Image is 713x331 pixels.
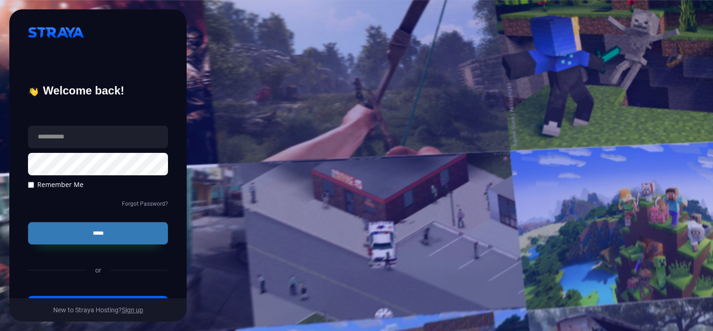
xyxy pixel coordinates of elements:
input: Remember Me [28,182,34,188]
p: New to Straya Hosting? [9,298,187,322]
a: Sign up [122,306,143,314]
img: Straya Hosting [28,23,84,42]
span: or [86,266,111,275]
img: Icon [28,86,38,97]
label: Remember Me [28,180,84,189]
a: Forgot Password? [122,201,168,207]
a: Cancel [28,296,168,318]
h1: Welcome back! [28,84,168,98]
